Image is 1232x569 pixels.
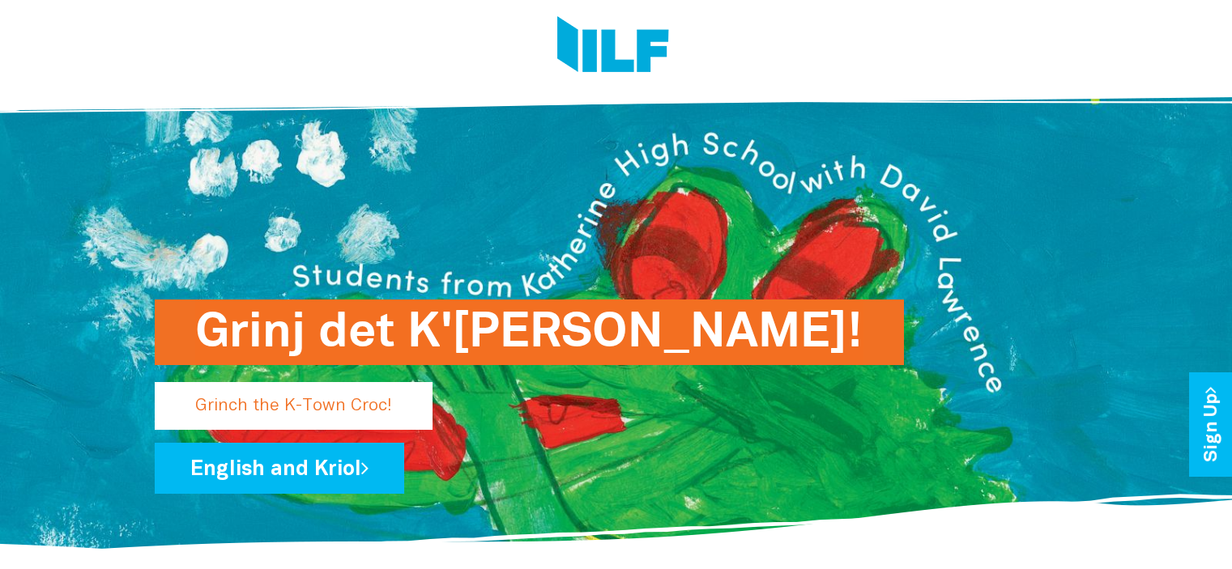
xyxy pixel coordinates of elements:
img: Logo [557,16,669,77]
h1: Grinj det K'[PERSON_NAME]! [195,299,863,365]
a: English and Kriol [155,443,404,494]
a: Grinj det K'[PERSON_NAME]! [155,391,823,405]
p: Grinch the K-Town Croc! [155,382,433,430]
